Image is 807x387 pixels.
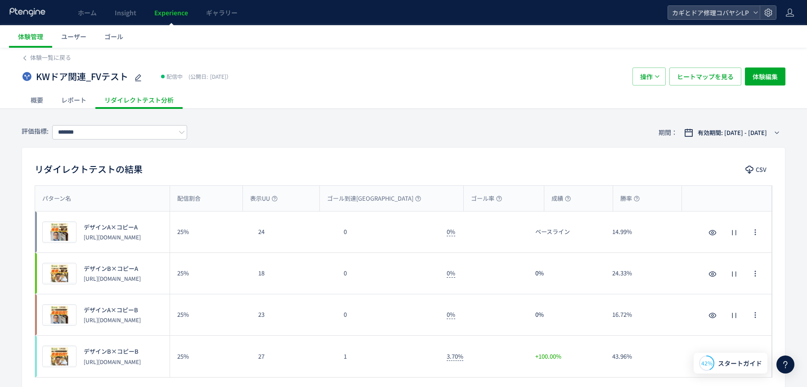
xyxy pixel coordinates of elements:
span: ベースライン [535,228,570,236]
span: ヒートマップを見る [677,67,734,85]
span: 42% [701,359,713,367]
span: デザインA×コピーB [84,306,138,315]
button: 操作 [632,67,666,85]
span: KWドア関連_FVテスト [36,70,128,83]
span: 有効期間: [DATE] - [DATE] [698,128,767,137]
span: デザインA×コピーA [84,223,138,232]
button: CSV [741,162,772,177]
span: ゴール [104,32,123,41]
h2: リダイレクトテストの結果 [35,162,143,176]
div: 16.72% [605,294,682,335]
img: 35debde783b5743c50659cd4dbf4d7791755650181432.jpeg [43,263,76,284]
span: カギとドア修理コバヤシLP [669,6,749,19]
span: 0% [447,310,455,319]
span: パターン名 [42,194,71,203]
div: 0 [336,294,439,335]
span: 配信中 [166,72,183,81]
div: 25% [170,294,251,335]
span: 0% [535,310,544,319]
div: 14.99% [605,211,682,252]
div: 0 [336,253,439,294]
button: 体験編集 [745,67,785,85]
span: 体験一覧に戻る [30,53,71,62]
span: Experience [154,8,188,17]
span: 勝率 [620,194,640,203]
span: 体験管理 [18,32,43,41]
div: 0 [336,211,439,252]
div: 1 [336,336,439,377]
span: デザインB×コピーA [84,265,138,273]
span: 3.70% [447,352,463,361]
div: 概要 [22,91,52,109]
span: スタートガイド [718,359,762,368]
div: 25% [170,253,251,294]
img: 551c0f22f0293094b8aeb9a5bce98ab71755650181428.jpeg [43,346,76,367]
span: 操作 [640,67,653,85]
div: 27 [251,336,336,377]
p: https://kagidoakobayashi.com/lp/cp/door-a/ [84,233,141,241]
span: CSV [756,162,767,177]
span: 0% [447,269,455,278]
div: リダイレクトテスト分析 [95,91,183,109]
span: 0% [535,269,544,278]
div: 18 [251,253,336,294]
span: 期間： [659,125,677,140]
img: 3e3a518f40b5bf0cc294e3c7f243f8291755650181427.jpeg [43,305,76,325]
span: 体験編集 [753,67,778,85]
div: 24.33% [605,253,682,294]
div: 25% [170,211,251,252]
span: 配信割合 [177,194,201,203]
span: 表示UU [250,194,278,203]
span: デザインB×コピーB [84,347,139,356]
span: (公開日: [188,72,208,80]
span: ゴール率 [471,194,502,203]
p: https://kagidoakobayashi.com/lp/cp/door-c/ [84,316,141,324]
span: ホーム [78,8,97,17]
div: 43.96% [605,336,682,377]
span: ユーザー [61,32,86,41]
div: 24 [251,211,336,252]
span: ゴール到達[GEOGRAPHIC_DATA] [327,194,421,203]
span: 0% [447,227,455,236]
button: 有効期間: [DATE] - [DATE] [678,126,785,140]
button: ヒートマップを見る [669,67,741,85]
span: +100.00% [535,352,561,361]
p: https://kagidoakobayashi.com/lp/cp/door-d/ [84,358,141,365]
img: d33ce57e2b0cbfc78667d386f0104de11755650181430.jpeg [43,222,76,243]
span: 成績 [551,194,571,203]
div: 23 [251,294,336,335]
div: レポート [52,91,95,109]
div: 25% [170,336,251,377]
span: ギャラリー [206,8,238,17]
span: 評価指標: [22,126,49,135]
span: [DATE]） [186,72,232,80]
span: Insight [115,8,136,17]
p: https://kagidoakobayashi.com/lp/cp/door-b/ [84,274,141,282]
